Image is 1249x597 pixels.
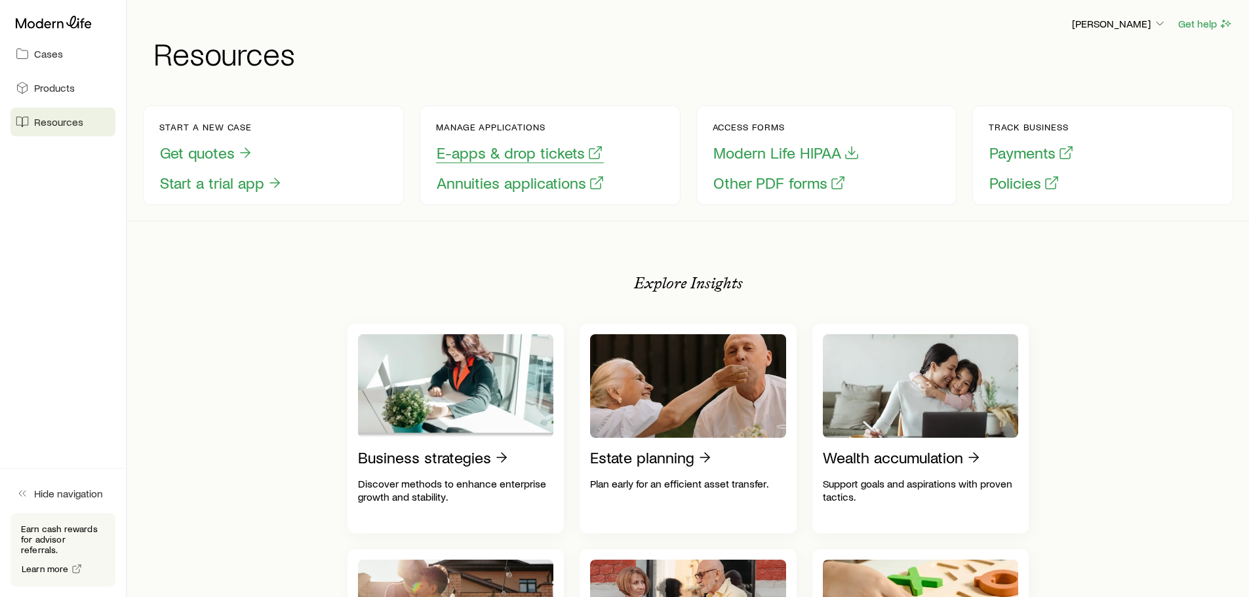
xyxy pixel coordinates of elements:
[21,524,105,555] p: Earn cash rewards for advisor referrals.
[10,39,115,68] a: Cases
[436,173,605,193] button: Annuities applications
[989,122,1075,132] p: Track business
[34,115,83,128] span: Resources
[34,81,75,94] span: Products
[10,107,115,136] a: Resources
[347,324,565,533] a: Business strategiesDiscover methods to enhance enterprise growth and stability.
[10,479,115,508] button: Hide navigation
[580,324,797,533] a: Estate planningPlan early for an efficient asset transfer.
[713,143,860,163] button: Modern Life HIPAA
[823,334,1019,438] img: Wealth accumulation
[634,274,743,292] p: Explore Insights
[358,477,554,503] p: Discover methods to enhance enterprise growth and stability.
[823,448,963,467] p: Wealth accumulation
[823,477,1019,503] p: Support goals and aspirations with proven tactics.
[358,334,554,438] img: Business strategies
[22,564,69,573] span: Learn more
[159,122,283,132] p: Start a new case
[713,122,860,132] p: Access forms
[159,143,254,163] button: Get quotes
[358,448,491,467] p: Business strategies
[34,47,63,60] span: Cases
[713,173,846,193] button: Other PDF forms
[590,448,694,467] p: Estate planning
[590,477,786,490] p: Plan early for an efficient asset transfer.
[436,143,604,163] button: E-apps & drop tickets
[436,122,605,132] p: Manage applications
[153,37,1233,69] h1: Resources
[159,173,283,193] button: Start a trial app
[10,73,115,102] a: Products
[1072,17,1166,30] p: [PERSON_NAME]
[989,173,1060,193] button: Policies
[1071,16,1167,32] button: [PERSON_NAME]
[812,324,1029,533] a: Wealth accumulationSupport goals and aspirations with proven tactics.
[10,513,115,587] div: Earn cash rewards for advisor referrals.Learn more
[1178,16,1233,31] button: Get help
[989,143,1075,163] button: Payments
[34,487,103,500] span: Hide navigation
[590,334,786,438] img: Estate planning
